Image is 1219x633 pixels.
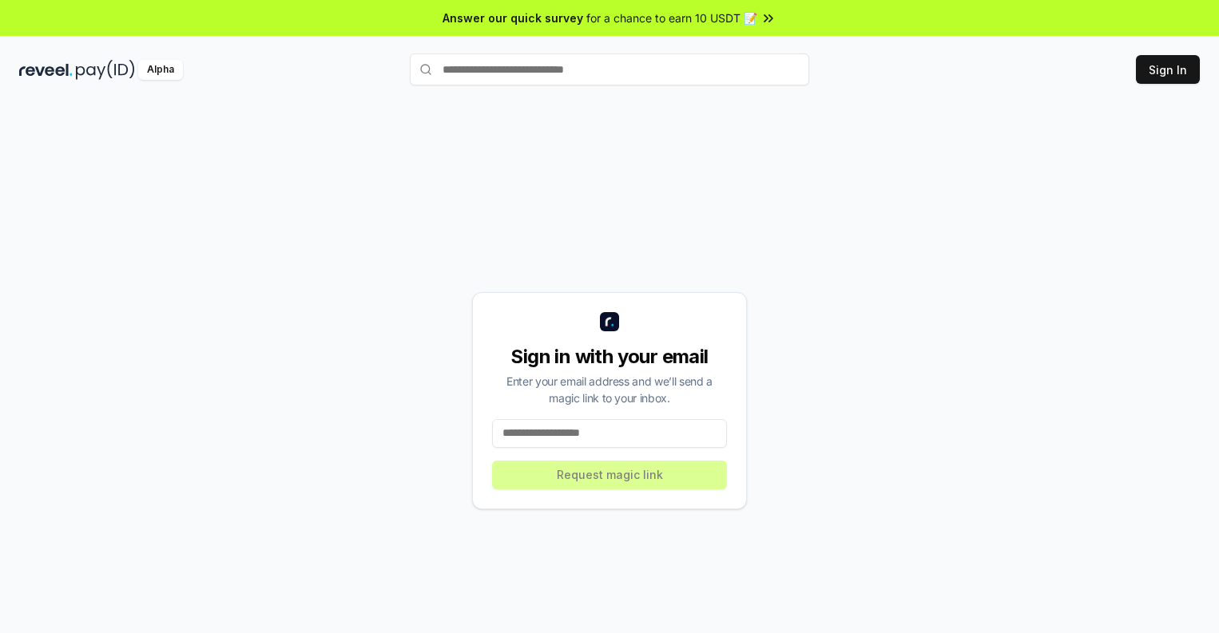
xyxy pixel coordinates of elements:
[19,60,73,80] img: reveel_dark
[492,344,727,370] div: Sign in with your email
[492,373,727,406] div: Enter your email address and we’ll send a magic link to your inbox.
[600,312,619,331] img: logo_small
[138,60,183,80] div: Alpha
[76,60,135,80] img: pay_id
[443,10,583,26] span: Answer our quick survey
[1136,55,1200,84] button: Sign In
[586,10,757,26] span: for a chance to earn 10 USDT 📝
